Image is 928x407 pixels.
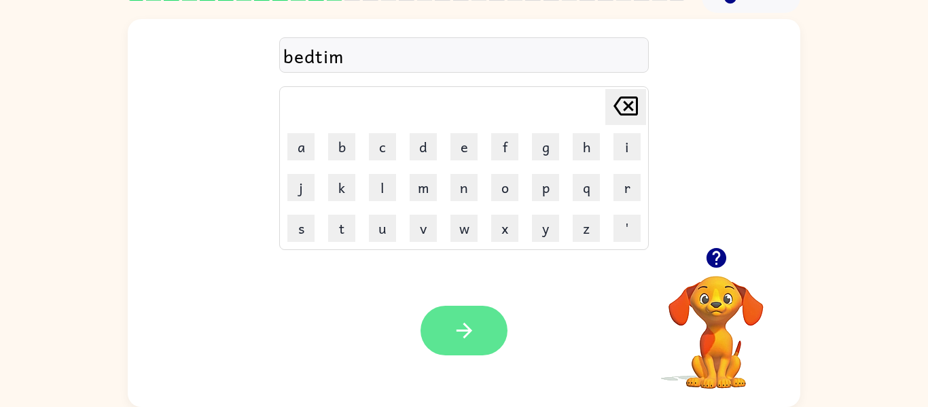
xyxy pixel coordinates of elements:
[410,133,437,160] button: d
[369,133,396,160] button: c
[410,215,437,242] button: v
[648,255,784,391] video: Your browser must support playing .mp4 files to use Literably. Please try using another browser.
[328,215,355,242] button: t
[532,174,559,201] button: p
[573,174,600,201] button: q
[287,174,315,201] button: j
[491,133,518,160] button: f
[369,215,396,242] button: u
[450,215,478,242] button: w
[287,133,315,160] button: a
[532,215,559,242] button: y
[532,133,559,160] button: g
[613,215,641,242] button: '
[283,41,645,70] div: bedtim
[328,133,355,160] button: b
[450,133,478,160] button: e
[613,133,641,160] button: i
[573,133,600,160] button: h
[450,174,478,201] button: n
[573,215,600,242] button: z
[410,174,437,201] button: m
[491,215,518,242] button: x
[491,174,518,201] button: o
[287,215,315,242] button: s
[613,174,641,201] button: r
[369,174,396,201] button: l
[328,174,355,201] button: k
